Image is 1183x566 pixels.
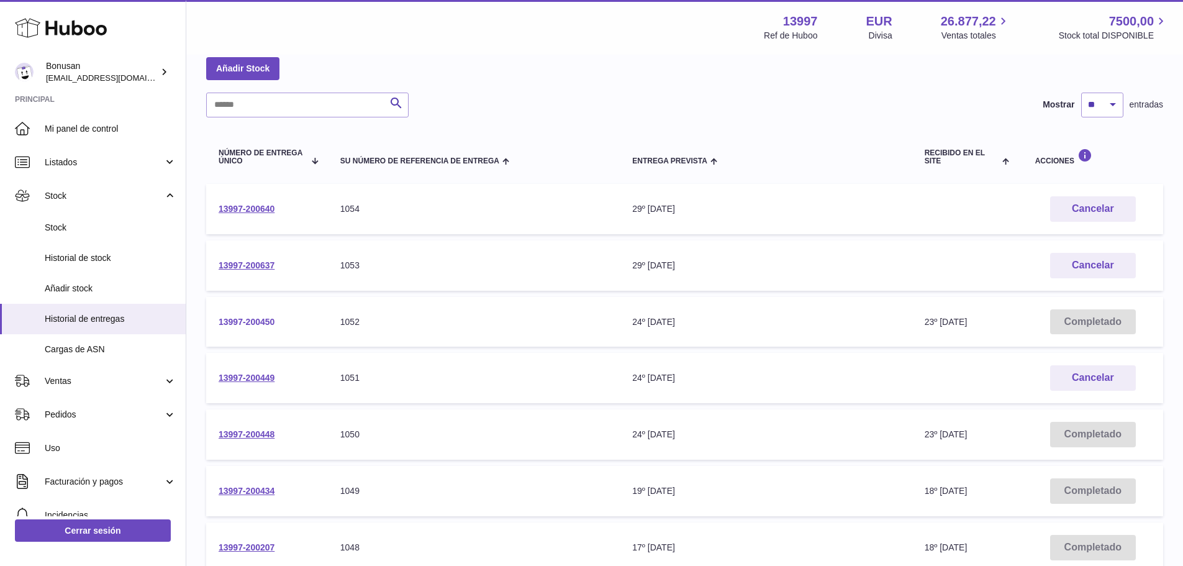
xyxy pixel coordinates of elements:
[632,372,899,384] div: 24º [DATE]
[45,252,176,264] span: Historial de stock
[219,486,274,496] a: 13997-200434
[632,429,899,440] div: 24º [DATE]
[1035,148,1151,165] div: Acciones
[340,157,499,165] span: Su número de referencia de entrega
[45,476,163,488] span: Facturación y pagos
[1130,99,1163,111] span: entradas
[869,30,892,42] div: Divisa
[206,57,279,80] a: Añadir Stock
[219,373,274,383] a: 13997-200449
[340,316,607,328] div: 1052
[866,13,892,30] strong: EUR
[783,13,818,30] strong: 13997
[1059,13,1168,42] a: 7500,00 Stock total DISPONIBLE
[219,542,274,552] a: 13997-200207
[941,30,1010,42] span: Ventas totales
[219,260,274,270] a: 13997-200637
[941,13,996,30] span: 26.877,22
[340,203,607,215] div: 1054
[925,317,968,327] span: 23º [DATE]
[632,157,707,165] span: Entrega prevista
[340,485,607,497] div: 1049
[15,519,171,542] a: Cerrar sesión
[925,486,968,496] span: 18º [DATE]
[941,13,1010,42] a: 26.877,22 Ventas totales
[45,344,176,355] span: Cargas de ASN
[632,260,899,272] div: 29º [DATE]
[219,429,274,439] a: 13997-200448
[219,317,274,327] a: 13997-200450
[764,30,817,42] div: Ref de Huboo
[632,485,899,497] div: 19º [DATE]
[340,260,607,272] div: 1053
[1050,365,1136,391] button: Cancelar
[1109,13,1154,30] span: 7500,00
[1059,30,1168,42] span: Stock total DISPONIBLE
[219,149,304,165] span: Número de entrega único
[15,63,34,81] img: info@bonusan.es
[45,123,176,135] span: Mi panel de control
[219,204,274,214] a: 13997-200640
[1050,196,1136,222] button: Cancelar
[45,190,163,202] span: Stock
[340,429,607,440] div: 1050
[45,222,176,234] span: Stock
[632,203,899,215] div: 29º [DATE]
[45,283,176,294] span: Añadir stock
[340,542,607,554] div: 1048
[45,313,176,325] span: Historial de entregas
[1043,99,1074,111] label: Mostrar
[925,429,968,439] span: 23º [DATE]
[45,442,176,454] span: Uso
[45,509,176,521] span: Incidencias
[45,409,163,421] span: Pedidos
[45,375,163,387] span: Ventas
[925,149,1000,165] span: Recibido en el site
[632,316,899,328] div: 24º [DATE]
[925,542,968,552] span: 18º [DATE]
[46,73,183,83] span: [EMAIL_ADDRESS][DOMAIN_NAME]
[1050,253,1136,278] button: Cancelar
[46,60,158,84] div: Bonusan
[45,157,163,168] span: Listados
[340,372,607,384] div: 1051
[632,542,899,554] div: 17º [DATE]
